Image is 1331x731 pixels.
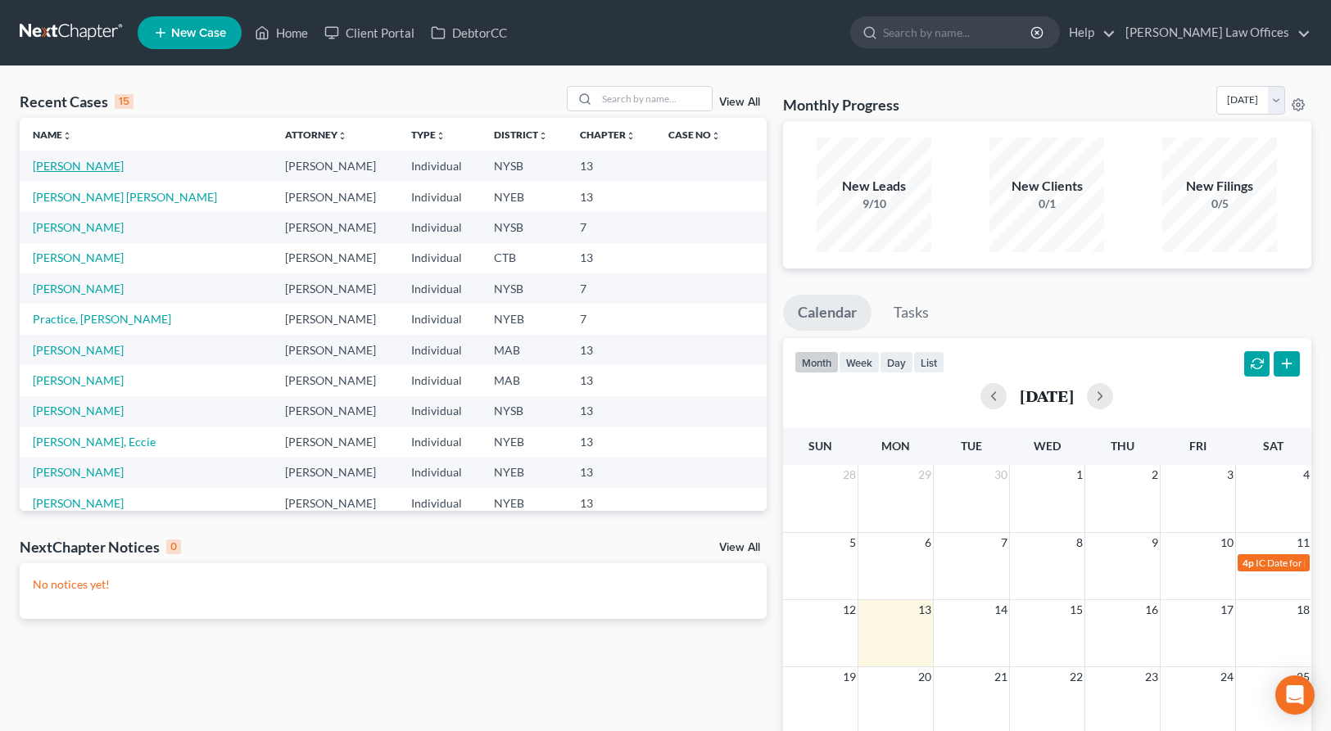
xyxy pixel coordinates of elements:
[567,335,655,365] td: 13
[481,396,567,426] td: NYSB
[1189,439,1207,453] span: Fri
[481,426,567,457] td: NYEB
[33,343,124,357] a: [PERSON_NAME]
[841,667,858,687] span: 19
[1061,18,1116,47] a: Help
[580,129,636,141] a: Chapterunfold_more
[567,458,655,488] td: 13
[247,18,316,47] a: Home
[808,439,832,453] span: Sun
[33,129,72,141] a: Nameunfold_more
[817,196,931,212] div: 9/10
[1219,600,1235,620] span: 17
[436,131,446,141] i: unfold_more
[481,488,567,518] td: NYEB
[272,151,398,181] td: [PERSON_NAME]
[272,273,398,304] td: [PERSON_NAME]
[33,576,754,593] p: No notices yet!
[1162,196,1277,212] div: 0/5
[881,439,910,453] span: Mon
[115,94,134,109] div: 15
[481,458,567,488] td: NYEB
[879,295,944,331] a: Tasks
[1111,439,1134,453] span: Thu
[567,273,655,304] td: 7
[913,351,944,373] button: list
[272,488,398,518] td: [PERSON_NAME]
[567,212,655,242] td: 7
[398,396,481,426] td: Individual
[166,539,181,554] div: 0
[917,465,933,485] span: 29
[1034,439,1061,453] span: Wed
[285,129,347,141] a: Attorneyunfold_more
[481,335,567,365] td: MAB
[711,131,721,141] i: unfold_more
[272,426,398,457] td: [PERSON_NAME]
[1150,533,1160,553] span: 9
[398,488,481,518] td: Individual
[171,27,226,39] span: New Case
[494,129,548,141] a: Districtunfold_more
[989,196,1104,212] div: 0/1
[538,131,548,141] i: unfold_more
[993,667,1009,687] span: 21
[398,182,481,212] td: Individual
[1075,533,1084,553] span: 8
[999,533,1009,553] span: 7
[411,129,446,141] a: Typeunfold_more
[1020,387,1074,404] h2: [DATE]
[481,365,567,395] td: MAB
[398,335,481,365] td: Individual
[62,131,72,141] i: unfold_more
[1243,557,1254,569] span: 4p
[1275,675,1315,715] div: Open Intercom Messenger
[1068,600,1084,620] span: 15
[481,182,567,212] td: NYEB
[626,131,636,141] i: unfold_more
[481,243,567,273] td: CTB
[1143,600,1160,620] span: 16
[337,131,347,141] i: unfold_more
[272,396,398,426] td: [PERSON_NAME]
[668,129,721,141] a: Case Nounfold_more
[817,177,931,196] div: New Leads
[1143,667,1160,687] span: 23
[272,335,398,365] td: [PERSON_NAME]
[848,533,858,553] span: 5
[33,435,156,449] a: [PERSON_NAME], Eccie
[272,458,398,488] td: [PERSON_NAME]
[567,182,655,212] td: 13
[481,304,567,334] td: NYEB
[33,404,124,417] a: [PERSON_NAME]
[1295,533,1311,553] span: 11
[481,212,567,242] td: NYSB
[398,151,481,181] td: Individual
[917,600,933,620] span: 13
[795,351,839,373] button: month
[839,351,880,373] button: week
[1150,465,1160,485] span: 2
[272,304,398,334] td: [PERSON_NAME]
[33,373,124,387] a: [PERSON_NAME]
[567,151,655,181] td: 13
[272,182,398,212] td: [PERSON_NAME]
[917,667,933,687] span: 20
[33,282,124,296] a: [PERSON_NAME]
[783,95,899,115] h3: Monthly Progress
[272,365,398,395] td: [PERSON_NAME]
[398,212,481,242] td: Individual
[923,533,933,553] span: 6
[1302,465,1311,485] span: 4
[20,92,134,111] div: Recent Cases
[33,465,124,479] a: [PERSON_NAME]
[33,250,124,264] a: [PERSON_NAME]
[272,212,398,242] td: [PERSON_NAME]
[1219,533,1235,553] span: 10
[398,273,481,304] td: Individual
[316,18,423,47] a: Client Portal
[841,465,858,485] span: 28
[567,304,655,334] td: 7
[1068,667,1084,687] span: 22
[989,177,1104,196] div: New Clients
